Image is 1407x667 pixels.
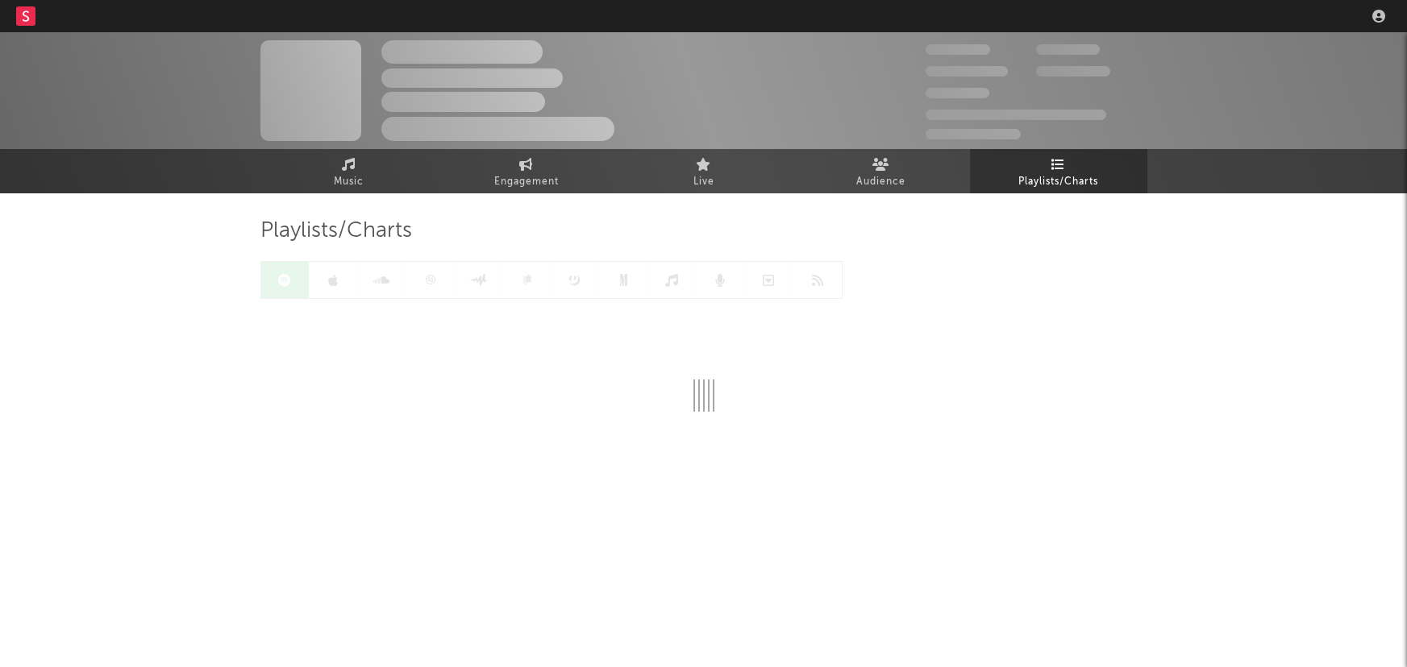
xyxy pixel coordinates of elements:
[438,149,615,193] a: Engagement
[615,149,793,193] a: Live
[926,66,1008,77] span: 50.000.000
[926,44,990,55] span: 300.000
[856,172,905,192] span: Audience
[1018,172,1098,192] span: Playlists/Charts
[334,172,364,192] span: Music
[1036,66,1110,77] span: 1.000.000
[260,222,412,241] span: Playlists/Charts
[1036,44,1100,55] span: 100.000
[793,149,970,193] a: Audience
[970,149,1147,193] a: Playlists/Charts
[926,88,989,98] span: 100.000
[926,110,1106,120] span: 50.000.000 Monthly Listeners
[494,172,559,192] span: Engagement
[260,149,438,193] a: Music
[926,129,1021,139] span: Jump Score: 85.0
[693,172,714,192] span: Live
